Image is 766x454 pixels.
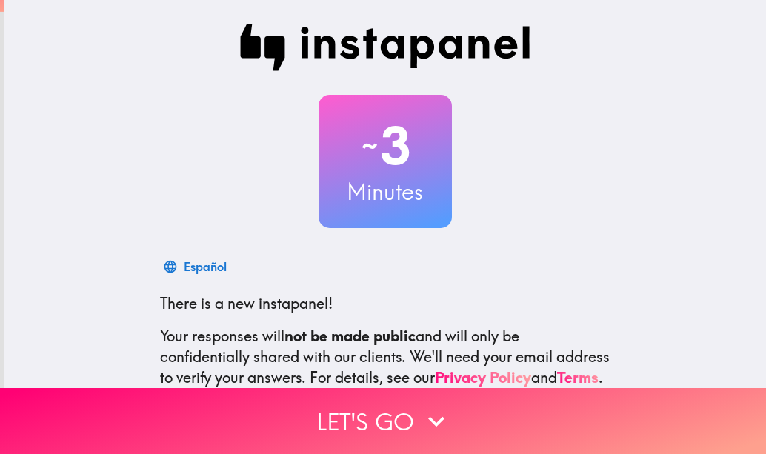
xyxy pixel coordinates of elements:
[160,294,333,313] span: There is a new instapanel!
[359,124,380,168] span: ~
[160,252,233,281] button: Español
[319,176,452,207] h3: Minutes
[240,24,530,71] img: Instapanel
[435,368,531,387] a: Privacy Policy
[160,326,610,388] p: Your responses will and will only be confidentially shared with our clients. We'll need your emai...
[557,368,599,387] a: Terms
[184,256,227,277] div: Español
[319,116,452,176] h2: 3
[284,327,416,345] b: not be made public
